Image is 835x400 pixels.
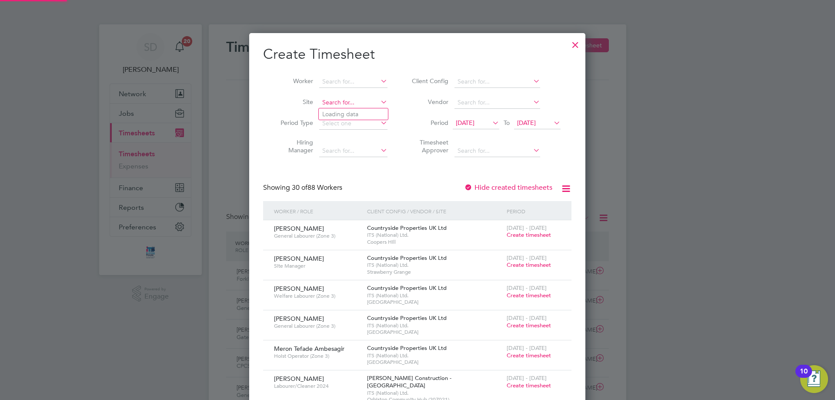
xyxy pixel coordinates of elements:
span: [PERSON_NAME] Construction - [GEOGRAPHIC_DATA] [367,374,451,389]
span: Site Manager [274,262,361,269]
span: [PERSON_NAME] [274,285,324,292]
label: Vendor [409,98,448,106]
span: Meron Tefade Ambesagir [274,345,344,353]
span: [PERSON_NAME] [274,375,324,383]
span: Strawberry Grange [367,269,502,276]
label: Worker [274,77,313,85]
h2: Create Timesheet [263,45,571,64]
span: ITS (National) Ltd. [367,322,502,329]
span: Countryside Properties UK Ltd [367,344,447,352]
div: Period [504,201,563,221]
label: Hide created timesheets [464,183,552,192]
span: [PERSON_NAME] [274,225,324,232]
span: Coopers Hill [367,239,502,245]
span: [GEOGRAPHIC_DATA] [367,299,502,306]
span: ITS (National) Ltd. [367,232,502,239]
div: Worker / Role [272,201,365,221]
span: Create timesheet [507,261,551,269]
input: Search for... [454,76,540,88]
span: Countryside Properties UK Ltd [367,224,447,232]
span: 30 of [292,183,307,192]
input: Search for... [319,97,387,109]
label: Hiring Manager [274,138,313,154]
span: Create timesheet [507,322,551,329]
div: Client Config / Vendor / Site [365,201,504,221]
span: Hoist Operator (Zone 3) [274,353,361,360]
input: Search for... [454,97,540,109]
span: [DATE] - [DATE] [507,314,547,322]
span: [GEOGRAPHIC_DATA] [367,329,502,336]
span: General Labourer (Zone 3) [274,323,361,329]
label: Client Config [409,77,448,85]
span: Countryside Properties UK Ltd [367,254,447,262]
button: Open Resource Center, 10 new notifications [800,365,828,393]
span: Create timesheet [507,352,551,359]
span: Create timesheet [507,231,551,239]
span: 88 Workers [292,183,342,192]
span: Create timesheet [507,292,551,299]
span: [DATE] [517,119,536,127]
span: Labourer/Cleaner 2024 [274,383,361,390]
label: Period [409,119,448,127]
li: Loading data [319,108,388,120]
span: [DATE] - [DATE] [507,224,547,232]
label: Period Type [274,119,313,127]
input: Select one [319,118,387,130]
span: ITS (National) Ltd. [367,292,502,299]
span: ITS (National) Ltd. [367,262,502,269]
span: To [501,117,512,128]
div: 10 [800,371,808,383]
input: Search for... [319,145,387,157]
span: Countryside Properties UK Ltd [367,314,447,322]
div: Showing [263,183,344,192]
span: [DATE] - [DATE] [507,344,547,352]
span: Welfare Labourer (Zone 3) [274,292,361,299]
span: Create timesheet [507,382,551,389]
span: ITS (National) Ltd. [367,352,502,359]
input: Search for... [454,145,540,157]
span: [DATE] - [DATE] [507,254,547,262]
span: Countryside Properties UK Ltd [367,284,447,292]
span: ITS (National) Ltd. [367,390,502,397]
label: Site [274,98,313,106]
span: [DATE] - [DATE] [507,374,547,382]
label: Timesheet Approver [409,138,448,154]
span: [DATE] [456,119,474,127]
span: General Labourer (Zone 3) [274,232,361,239]
span: [DATE] - [DATE] [507,284,547,292]
span: [PERSON_NAME] [274,315,324,323]
span: [GEOGRAPHIC_DATA] [367,359,502,366]
span: [PERSON_NAME] [274,255,324,262]
input: Search for... [319,76,387,88]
